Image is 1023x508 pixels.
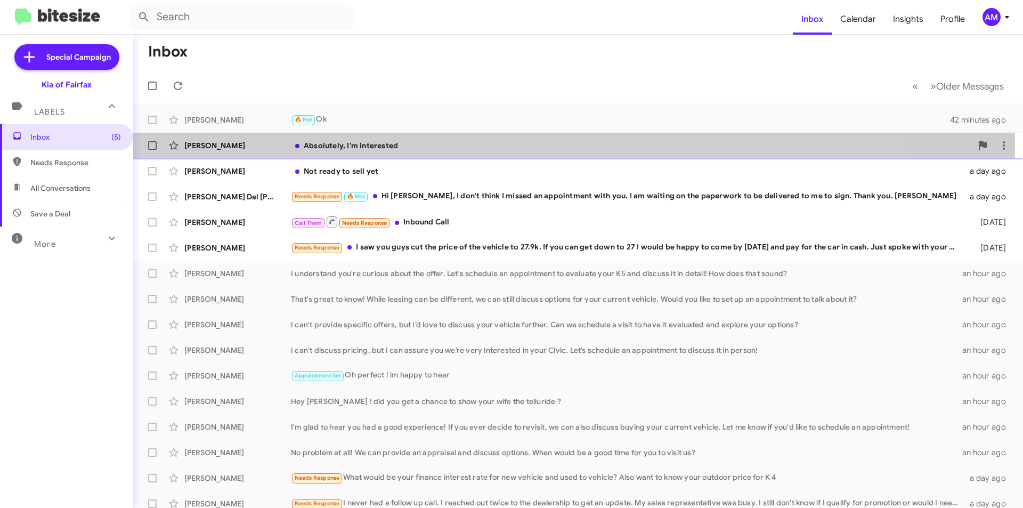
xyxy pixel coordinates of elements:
a: Inbox [793,4,832,35]
span: Inbox [30,132,121,142]
span: 🔥 Hot [295,116,313,123]
div: [DATE] [963,217,1014,228]
div: AM [983,8,1001,26]
div: [DATE] [963,243,1014,253]
div: Ok [291,114,951,126]
span: Call Them [295,220,322,227]
div: [PERSON_NAME] [184,140,291,151]
div: [PERSON_NAME] [184,294,291,304]
span: All Conversations [30,183,91,193]
button: AM [973,8,1011,26]
button: Next [924,75,1010,97]
span: « [912,79,918,93]
div: What would be your finance interest rate for new vehicle and used to vehicle? Also want to know y... [291,472,963,484]
span: (5) [111,132,121,142]
span: 🔥 Hot [347,193,365,200]
div: [PERSON_NAME] [184,345,291,356]
span: More [34,239,56,249]
a: Special Campaign [14,44,119,70]
div: Oh perfect ! im happy to hear [291,369,962,382]
span: Labels [34,107,65,117]
div: [PERSON_NAME] [184,217,291,228]
span: Needs Response [342,220,387,227]
div: an hour ago [962,422,1014,432]
div: 42 minutes ago [951,115,1014,125]
a: Insights [884,4,932,35]
span: Needs Response [295,474,340,481]
span: Special Campaign [46,52,111,62]
h1: Inbox [148,43,188,60]
div: [PERSON_NAME] [184,396,291,407]
div: a day ago [963,473,1014,483]
span: Save a Deal [30,208,70,219]
div: [PERSON_NAME] [184,473,291,483]
div: Inbound Call [291,215,963,229]
a: Profile [932,4,973,35]
div: Kia of Fairfax [42,79,92,90]
span: Older Messages [936,80,1004,92]
div: an hour ago [962,370,1014,381]
button: Previous [906,75,924,97]
div: I'm glad to hear you had a good experience! If you ever decide to revisit, we can also discuss bu... [291,422,962,432]
div: a day ago [963,191,1014,202]
div: No problem at all! We can provide an appraisal and discuss options. When would be a good time for... [291,447,962,458]
div: Hey [PERSON_NAME] ! did you get a chance to show your wife the telluride ? [291,396,962,407]
div: an hour ago [962,447,1014,458]
div: I saw you guys cut the price of the vehicle to 27.9k. If you can get down to 27 I would be happy ... [291,241,963,254]
span: Needs Response [295,193,340,200]
div: [PERSON_NAME] [184,243,291,253]
div: [PERSON_NAME] [184,115,291,125]
div: a day ago [963,166,1014,176]
span: Needs Response [30,157,121,168]
div: [PERSON_NAME] [184,370,291,381]
span: Needs Response [295,244,340,251]
div: Not ready to sell yet [291,166,963,176]
div: [PERSON_NAME] [184,268,291,279]
nav: Page navigation example [906,75,1010,97]
div: That's great to know! While leasing can be different, we can still discuss options for your curre... [291,294,962,304]
span: » [930,79,936,93]
div: [PERSON_NAME] Del [PERSON_NAME] [184,191,291,202]
div: an hour ago [962,319,1014,330]
div: an hour ago [962,345,1014,356]
div: an hour ago [962,268,1014,279]
div: [PERSON_NAME] [184,422,291,432]
div: [PERSON_NAME] [184,319,291,330]
div: an hour ago [962,294,1014,304]
div: Hi [PERSON_NAME], I don't think I missed an appointment with you. I am waiting on the paperwork t... [291,190,963,203]
div: an hour ago [962,396,1014,407]
span: Needs Response [295,500,340,507]
div: [PERSON_NAME] [184,166,291,176]
div: Absolutely, I'm interested [291,140,972,151]
div: I can't provide specific offers, but I’d love to discuss your vehicle further. Can we schedule a ... [291,319,962,330]
input: Search [129,4,353,30]
span: Appointment Set [295,372,342,379]
a: Calendar [832,4,884,35]
div: I can't discuss pricing, but I can assure you we’re very interested in your Civic. Let’s schedule... [291,345,962,356]
div: I understand you're curious about the offer. Let's schedule an appointment to evaluate your K5 an... [291,268,962,279]
div: [PERSON_NAME] [184,447,291,458]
